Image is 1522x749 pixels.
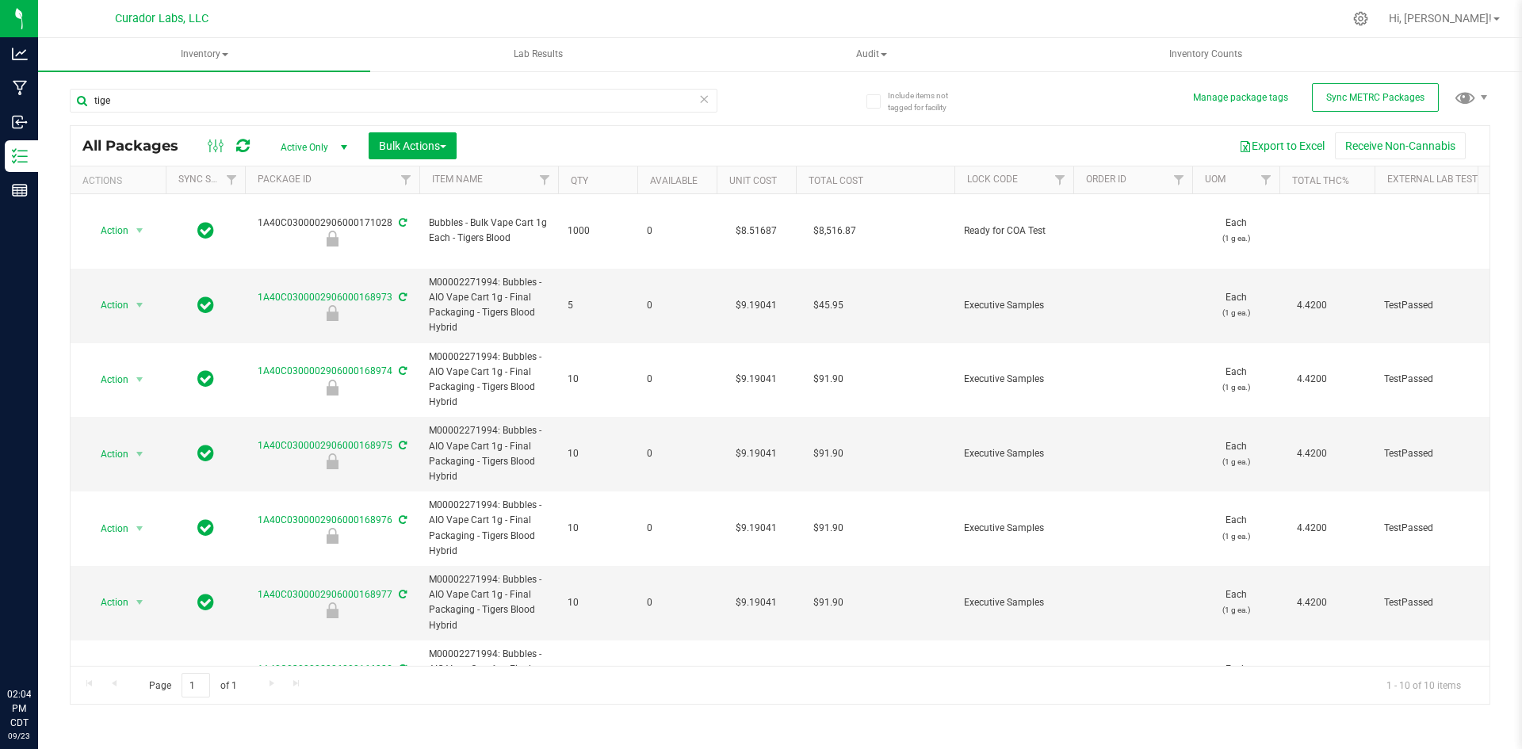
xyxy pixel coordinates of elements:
p: (1 g ea.) [1202,454,1270,469]
span: select [130,369,150,391]
span: Executive Samples [964,446,1064,461]
span: Each [1202,216,1270,246]
span: $91.90 [805,517,851,540]
button: Manage package tags [1193,91,1288,105]
span: select [130,220,150,242]
span: Each [1202,365,1270,395]
p: (1 g ea.) [1202,529,1270,544]
button: Export to Excel [1229,132,1335,159]
span: 4.4200 [1289,442,1335,465]
div: Manage settings [1351,11,1371,26]
span: select [130,591,150,613]
span: Inventory Counts [1148,48,1264,61]
span: Action [86,518,129,540]
a: 1A40C0300002906000166982 [258,663,392,674]
span: M00002271994: Bubbles - AIO Vape Cart 1g - Final Packaging - Tigers Blood Hybrid [429,498,549,559]
span: Audit [706,39,1037,71]
span: In Sync [197,220,214,242]
span: Sync from Compliance System [396,514,407,525]
span: Executive Samples [964,595,1064,610]
a: Available [650,175,698,186]
div: Executive Samples [243,528,422,544]
span: Sync from Compliance System [396,365,407,376]
a: External Lab Test Result [1387,174,1512,185]
a: 1A40C0300002906000168976 [258,514,392,525]
span: 4.4200 [1289,294,1335,317]
a: Qty [571,175,588,186]
a: Lock Code [967,174,1018,185]
a: Filter [1047,166,1073,193]
td: $9.19041 [717,417,796,491]
span: Sync from Compliance System [396,217,407,228]
span: Action [86,443,129,465]
span: In Sync [197,294,214,316]
span: Lab Results [492,48,584,61]
div: Actions [82,175,159,186]
span: select [130,518,150,540]
div: Executive Samples [243,602,422,618]
button: Bulk Actions [369,132,457,159]
span: Action [86,220,129,242]
p: (1 g ea.) [1202,231,1270,246]
div: Executive Samples [243,305,422,321]
span: In Sync [197,517,214,539]
iframe: Resource center unread badge [47,620,66,639]
span: Bubbles - Bulk Vape Cart 1g Each - Tigers Blood [429,216,549,246]
td: $8.51687 [717,194,796,269]
p: (1 g ea.) [1202,602,1270,617]
inline-svg: Manufacturing [12,80,28,96]
input: Search Package ID, Item Name, SKU, Lot or Part Number... [70,89,717,113]
p: (1 g ea.) [1202,380,1270,395]
button: Sync METRC Packages [1312,83,1439,112]
div: Executive Samples [243,380,422,396]
span: 0 [647,372,707,387]
span: Sync from Compliance System [396,663,407,674]
a: Unit Cost [729,175,777,186]
span: 4.4200 [1289,591,1335,614]
span: Action [86,369,129,391]
iframe: Resource center [16,622,63,670]
span: 10 [568,521,628,536]
a: Filter [393,166,419,193]
p: 02:04 PM CDT [7,687,31,730]
button: Receive Non-Cannabis [1335,132,1466,159]
td: $9.19041 [717,491,796,566]
span: select [130,443,150,465]
span: Sync METRC Packages [1326,92,1424,103]
span: 4.4200 [1289,517,1335,540]
span: 10 [568,595,628,610]
span: $91.90 [805,442,851,465]
a: Item Name [432,174,483,185]
span: select [130,294,150,316]
a: Inventory [38,38,370,71]
a: Lab Results [372,38,704,71]
inline-svg: Inventory [12,148,28,164]
span: Sync from Compliance System [396,440,407,451]
p: 09/23 [7,730,31,742]
span: Each [1202,662,1270,692]
span: All Packages [82,137,194,155]
span: In Sync [197,591,214,613]
span: 0 [647,446,707,461]
span: Sync from Compliance System [396,292,407,303]
a: Total THC% [1292,175,1349,186]
span: Each [1202,290,1270,320]
a: UOM [1205,174,1226,185]
a: Filter [219,166,245,193]
span: Each [1202,439,1270,469]
a: 1A40C0300002906000168977 [258,589,392,600]
div: Executive Samples [243,453,422,469]
a: Order Id [1086,174,1126,185]
inline-svg: Analytics [12,46,28,62]
span: M00002271994: Bubbles - AIO Vape Cart 1g - Final Packaging - Tigers Blood Hybrid [429,647,549,708]
a: Inventory Counts [1040,38,1372,71]
span: Include items not tagged for facility [888,90,967,113]
span: $45.95 [805,294,851,317]
a: 1A40C0300002906000168973 [258,292,392,303]
a: Filter [1253,166,1279,193]
span: Action [86,591,129,613]
inline-svg: Reports [12,182,28,198]
span: Each [1202,513,1270,543]
span: Sync from Compliance System [396,589,407,600]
